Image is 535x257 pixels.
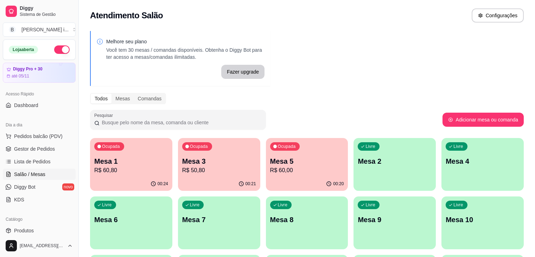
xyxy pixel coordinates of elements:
[102,202,112,208] p: Livre
[278,202,288,208] p: Livre
[134,94,166,104] div: Comandas
[446,156,520,166] p: Mesa 4
[446,215,520,225] p: Mesa 10
[3,100,76,111] a: Dashboard
[14,158,51,165] span: Lista de Pedidos
[3,3,76,20] a: DiggySistema de Gestão
[3,156,76,167] a: Lista de Pedidos
[365,202,375,208] p: Livre
[3,237,76,254] button: [EMAIL_ADDRESS][DOMAIN_NAME]
[9,46,38,54] div: Loja aberta
[3,88,76,100] div: Acesso Rápido
[94,112,115,118] label: Pesquisar
[91,94,112,104] div: Todos
[266,196,348,249] button: LivreMesa 8
[278,144,296,149] p: Ocupada
[453,144,463,149] p: Livre
[90,138,172,191] button: OcupadaMesa 1R$ 60,8000:24
[221,65,265,79] button: Fazer upgrade
[3,194,76,205] a: KDS
[270,215,344,225] p: Mesa 8
[94,156,168,166] p: Mesa 1
[441,138,524,191] button: LivreMesa 4
[3,23,76,37] button: Select a team
[94,166,168,175] p: R$ 60,80
[246,181,256,187] p: 00:21
[106,38,265,45] p: Melhore seu plano
[3,169,76,180] a: Salão / Mesas
[182,166,256,175] p: R$ 50,80
[21,26,69,33] div: [PERSON_NAME] i ...
[442,113,524,127] button: Adicionar mesa ou comanda
[182,156,256,166] p: Mesa 3
[3,181,76,193] a: Diggy Botnovo
[441,196,524,249] button: LivreMesa 10
[94,215,168,225] p: Mesa 6
[472,8,524,23] button: Configurações
[102,144,120,149] p: Ocupada
[266,138,348,191] button: OcupadaMesa 5R$ 60,0000:20
[3,225,76,236] a: Produtos
[54,45,70,54] button: Alterar Status
[9,26,16,33] span: B
[14,145,55,152] span: Gestor de Pedidos
[158,181,168,187] p: 00:24
[270,156,344,166] p: Mesa 5
[358,156,432,166] p: Mesa 2
[12,73,29,79] article: até 05/11
[3,131,76,142] button: Pedidos balcão (PDV)
[14,183,36,190] span: Diggy Bot
[3,119,76,131] div: Dia a dia
[20,5,73,12] span: Diggy
[190,144,208,149] p: Ocupada
[14,196,24,203] span: KDS
[182,215,256,225] p: Mesa 7
[3,143,76,155] a: Gestor de Pedidos
[90,10,163,21] h2: Atendimento Salão
[106,46,265,61] p: Você tem 30 mesas / comandas disponíveis. Obtenha o Diggy Bot para ter acesso a mesas/comandas il...
[270,166,344,175] p: R$ 60,00
[112,94,134,104] div: Mesas
[14,133,63,140] span: Pedidos balcão (PDV)
[453,202,463,208] p: Livre
[178,138,260,191] button: OcupadaMesa 3R$ 50,8000:21
[90,196,172,249] button: LivreMesa 6
[13,67,43,72] article: Diggy Pro + 30
[3,63,76,83] a: Diggy Pro + 30até 05/11
[358,215,432,225] p: Mesa 9
[20,12,73,17] span: Sistema de Gestão
[354,138,436,191] button: LivreMesa 2
[333,181,344,187] p: 00:20
[100,119,262,126] input: Pesquisar
[14,102,38,109] span: Dashboard
[14,227,34,234] span: Produtos
[190,202,200,208] p: Livre
[3,214,76,225] div: Catálogo
[365,144,375,149] p: Livre
[14,171,45,178] span: Salão / Mesas
[20,243,64,249] span: [EMAIL_ADDRESS][DOMAIN_NAME]
[178,196,260,249] button: LivreMesa 7
[354,196,436,249] button: LivreMesa 9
